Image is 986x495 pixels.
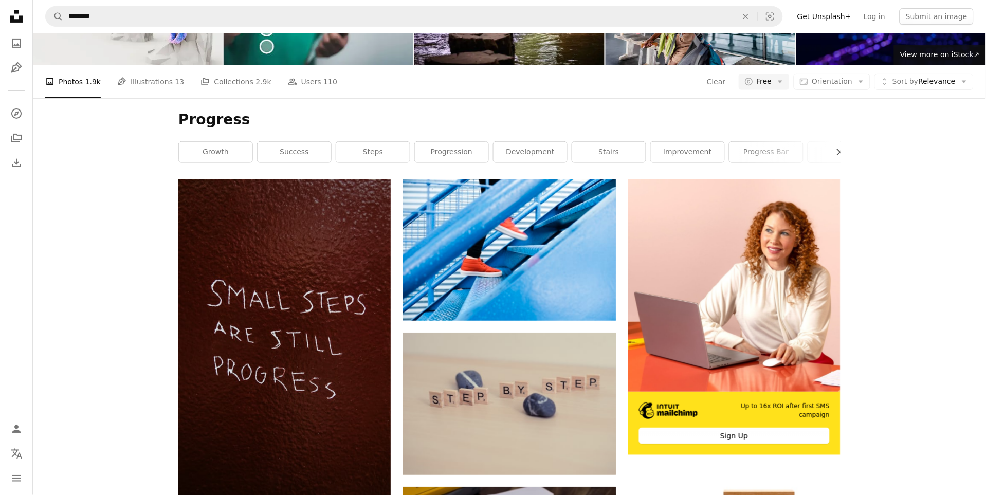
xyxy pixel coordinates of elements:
[178,111,841,129] h1: Progress
[808,142,882,162] a: graph
[894,45,986,65] a: View more on iStock↗
[892,77,956,87] span: Relevance
[403,179,615,321] img: person stepping on blue stairs
[46,7,63,26] button: Search Unsplash
[628,179,841,454] a: Up to 16x ROI after first SMS campaignSign Up
[336,142,410,162] a: steps
[892,77,918,85] span: Sort by
[200,65,271,98] a: Collections 2.9k
[639,402,698,419] img: file-1690386555781-336d1949dad1image
[178,334,391,343] a: View the photo by Hayley Murray
[791,8,857,25] a: Get Unsplash+
[494,142,567,162] a: development
[6,153,27,173] a: Download History
[175,76,185,87] span: 13
[179,142,252,162] a: growth
[857,8,891,25] a: Log in
[403,245,615,254] a: person stepping on blue stairs
[323,76,337,87] span: 110
[403,333,615,475] img: a close up of a game board
[288,65,337,98] a: Users 110
[713,402,830,419] span: Up to 16x ROI after first SMS campaign
[6,444,27,464] button: Language
[729,142,803,162] a: progress bar
[6,58,27,78] a: Illustrations
[6,6,27,29] a: Home — Unsplash
[6,33,27,53] a: Photos
[735,7,757,26] button: Clear
[739,74,790,90] button: Free
[794,74,870,90] button: Orientation
[258,142,331,162] a: success
[415,142,488,162] a: progression
[403,399,615,409] a: a close up of a game board
[651,142,724,162] a: improvement
[757,77,772,87] span: Free
[6,103,27,124] a: Explore
[45,6,783,27] form: Find visuals sitewide
[812,77,852,85] span: Orientation
[572,142,646,162] a: stairs
[6,128,27,149] a: Collections
[900,8,974,25] button: Submit an image
[758,7,782,26] button: Visual search
[706,74,726,90] button: Clear
[829,142,841,162] button: scroll list to the right
[639,428,830,444] div: Sign Up
[900,50,980,59] span: View more on iStock ↗
[6,468,27,489] button: Menu
[874,74,974,90] button: Sort byRelevance
[255,76,271,87] span: 2.9k
[6,419,27,439] a: Log in / Sign up
[628,179,841,392] img: file-1722962837469-d5d3a3dee0c7image
[117,65,184,98] a: Illustrations 13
